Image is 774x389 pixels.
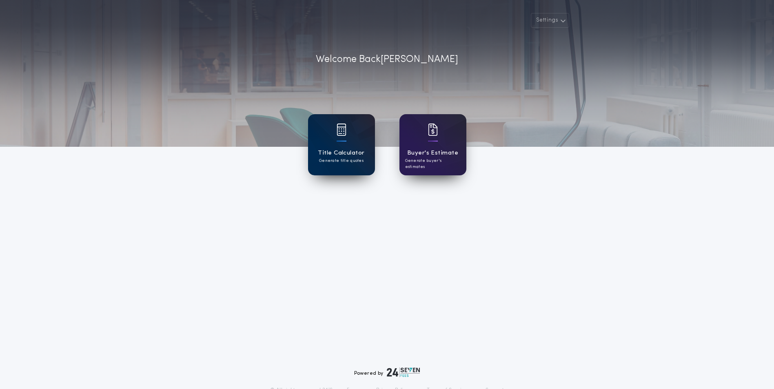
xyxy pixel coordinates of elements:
[316,52,458,67] p: Welcome Back [PERSON_NAME]
[531,13,569,28] button: Settings
[337,124,346,136] img: card icon
[319,158,364,164] p: Generate title quotes
[308,114,375,175] a: card iconTitle CalculatorGenerate title quotes
[399,114,466,175] a: card iconBuyer's EstimateGenerate buyer's estimates
[407,148,458,158] h1: Buyer's Estimate
[387,367,420,377] img: logo
[318,148,364,158] h1: Title Calculator
[405,158,461,170] p: Generate buyer's estimates
[354,367,420,377] div: Powered by
[428,124,438,136] img: card icon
